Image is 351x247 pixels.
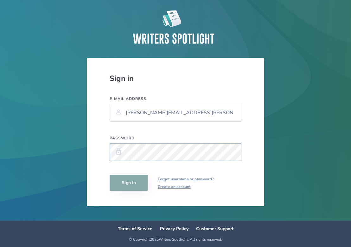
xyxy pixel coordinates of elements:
[129,237,222,242] div: © Copyright 2025 Writers Spotlight, All rights reserved.
[110,73,241,83] div: Sign in
[158,175,214,183] a: Forgot username or password?
[196,226,233,232] a: Customer Support
[118,226,152,232] a: Terms of Service
[110,175,148,191] button: Sign in
[158,183,214,190] a: Create an account
[110,136,241,141] label: Password
[110,96,241,101] label: E-mail address
[110,104,241,122] input: example@domain.com
[160,226,188,232] a: Privacy Policy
